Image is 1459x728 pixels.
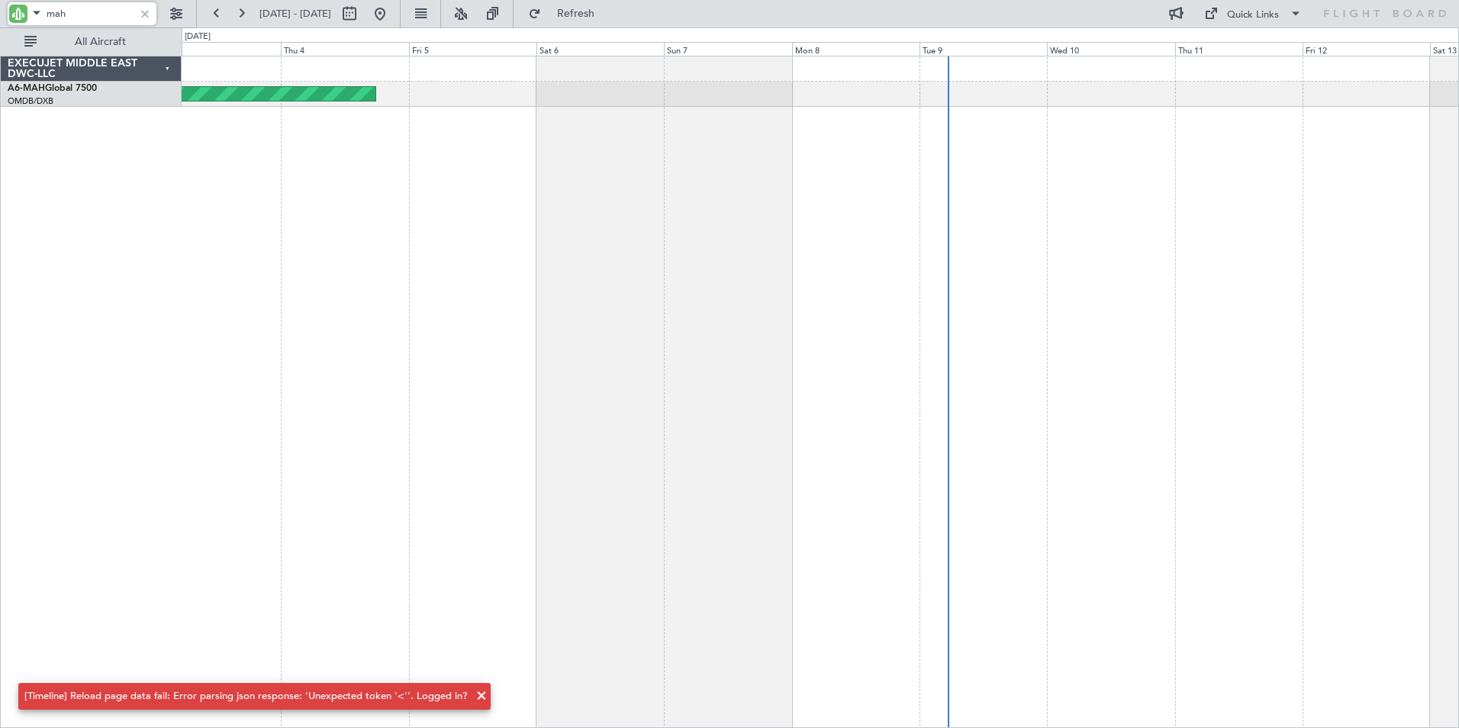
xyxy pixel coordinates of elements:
input: A/C (Reg. or Type) [47,2,134,25]
div: Fri 5 [409,42,536,56]
div: Sun 7 [664,42,791,56]
a: OMDB/DXB [8,95,53,107]
a: A6-MAHGlobal 7500 [8,84,97,93]
div: [Timeline] Reload page data fail: Error parsing json response: 'Unexpected token '<''. Logged in? [24,689,468,704]
button: All Aircraft [17,30,166,54]
span: All Aircraft [40,37,161,47]
button: Quick Links [1197,2,1309,26]
div: Tue 9 [920,42,1047,56]
div: Quick Links [1227,8,1279,23]
button: Refresh [521,2,613,26]
div: [DATE] [185,31,211,43]
div: Wed 3 [153,42,281,56]
span: Refresh [544,8,608,19]
span: A6-MAH [8,84,45,93]
div: Sat 6 [536,42,664,56]
div: Fri 12 [1303,42,1430,56]
span: [DATE] - [DATE] [259,7,331,21]
div: Mon 8 [792,42,920,56]
div: Wed 10 [1047,42,1174,56]
div: Thu 4 [281,42,408,56]
div: Thu 11 [1175,42,1303,56]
